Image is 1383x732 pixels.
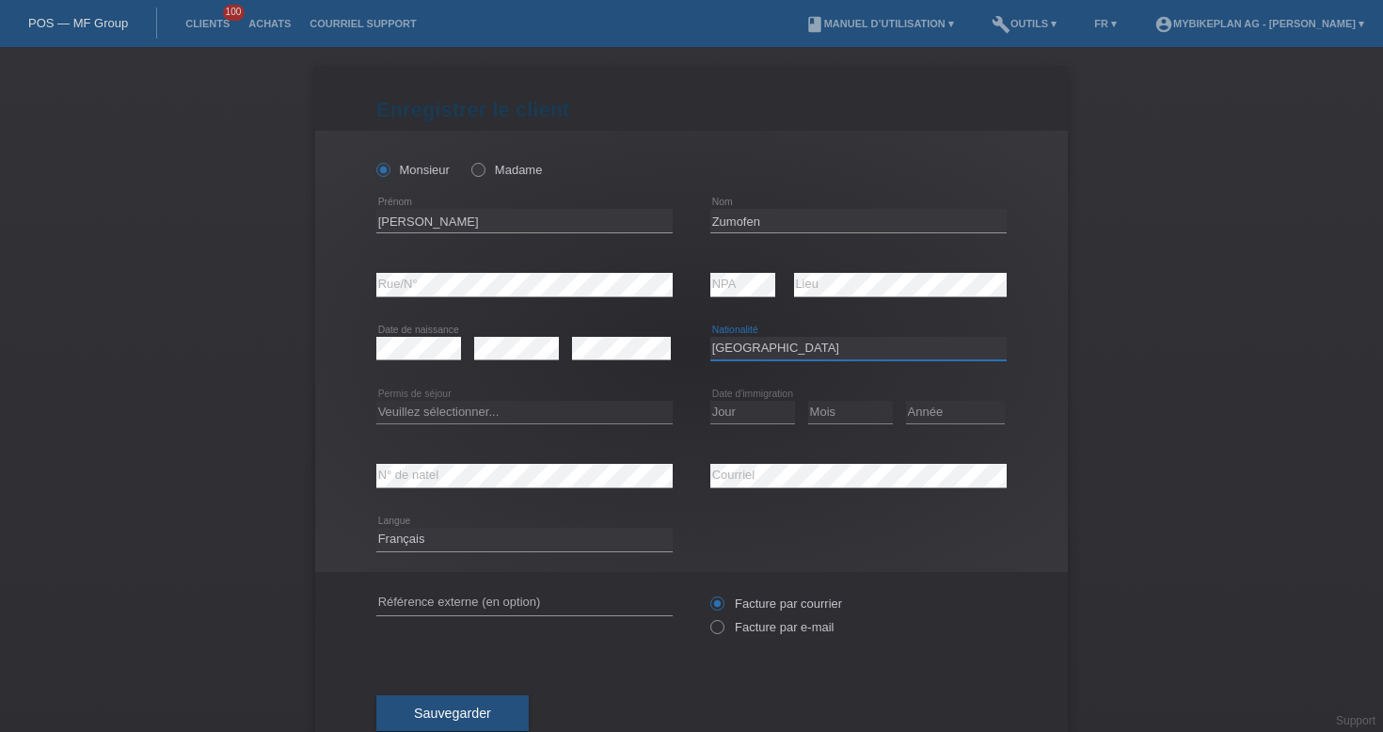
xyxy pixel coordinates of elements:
label: Facture par e-mail [710,620,834,634]
button: Sauvegarder [376,695,529,731]
label: Monsieur [376,163,450,177]
input: Monsieur [376,163,389,175]
a: buildOutils ▾ [982,18,1066,29]
h1: Enregistrer le client [376,98,1007,121]
a: POS — MF Group [28,16,128,30]
input: Facture par e-mail [710,620,723,644]
span: 100 [223,5,246,21]
i: book [805,15,824,34]
a: account_circleMybikeplan AG - [PERSON_NAME] ▾ [1145,18,1374,29]
i: account_circle [1154,15,1173,34]
a: Achats [239,18,300,29]
a: Clients [176,18,239,29]
input: Madame [471,163,484,175]
input: Facture par courrier [710,597,723,620]
label: Madame [471,163,542,177]
a: Courriel Support [300,18,425,29]
label: Facture par courrier [710,597,842,611]
a: bookManuel d’utilisation ▾ [796,18,963,29]
a: Support [1336,714,1375,727]
a: FR ▾ [1085,18,1126,29]
i: build [992,15,1010,34]
span: Sauvegarder [414,706,491,721]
